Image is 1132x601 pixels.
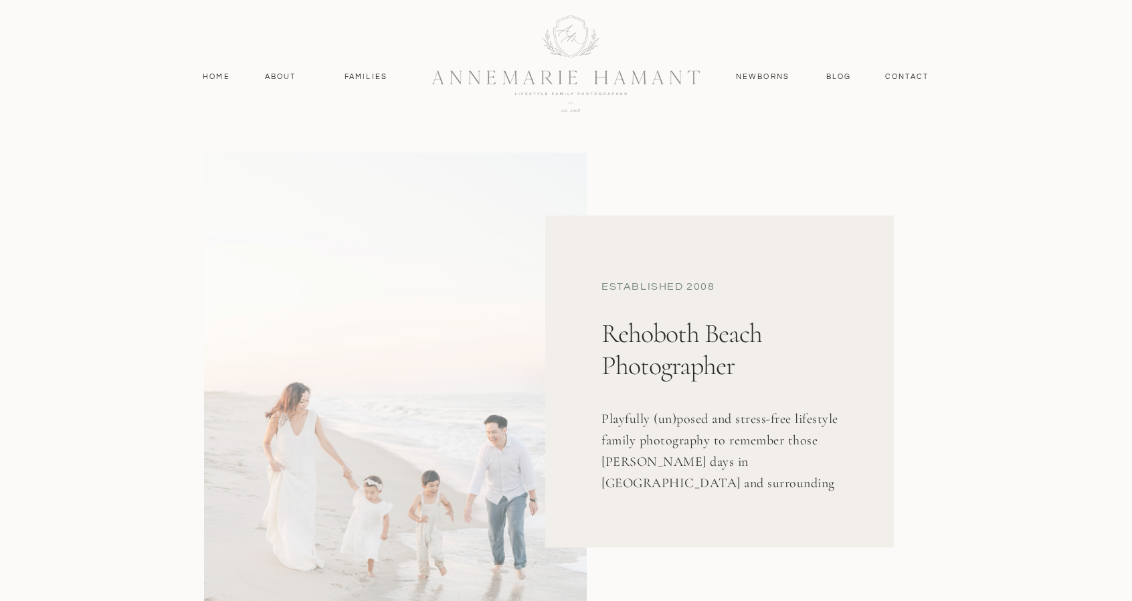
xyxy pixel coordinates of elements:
[731,71,795,83] a: Newborns
[823,71,854,83] a: Blog
[336,71,396,83] a: Families
[601,279,873,297] div: established 2008
[601,317,866,433] h1: Rehoboth Beach Photographer
[601,408,854,498] h3: Playfully (un)posed and stress-free lifestyle family photography to remember those [PERSON_NAME] ...
[197,71,236,83] a: Home
[261,71,300,83] a: About
[878,71,936,83] a: contact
